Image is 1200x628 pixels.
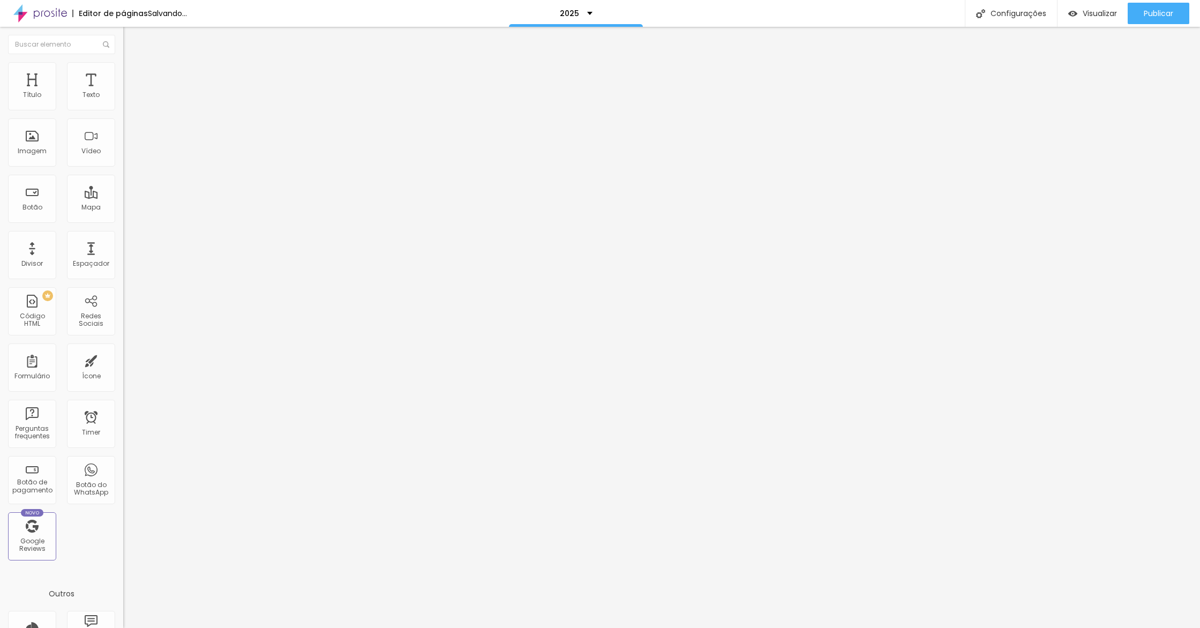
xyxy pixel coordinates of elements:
div: Botão do WhatsApp [70,481,112,497]
p: 2025 [560,10,579,17]
div: Editor de páginas [72,10,148,17]
span: Visualizar [1083,9,1117,18]
div: Botão de pagamento [11,479,53,494]
div: Timer [82,429,100,436]
button: Publicar [1128,3,1189,24]
div: Redes Sociais [70,312,112,328]
div: Formulário [14,372,50,380]
div: Imagem [18,147,47,155]
div: Divisor [21,260,43,267]
div: Título [23,91,41,99]
div: Texto [82,91,100,99]
div: Mapa [81,204,101,211]
div: Botão [22,204,42,211]
div: Novo [21,509,44,517]
input: Buscar elemento [8,35,115,54]
div: Código HTML [11,312,53,328]
img: Icone [103,41,109,48]
button: Visualizar [1057,3,1128,24]
div: Ícone [82,372,101,380]
div: Espaçador [73,260,109,267]
img: Icone [976,9,985,18]
div: Vídeo [81,147,101,155]
img: view-1.svg [1068,9,1077,18]
span: Publicar [1144,9,1173,18]
div: Salvando... [148,10,187,17]
div: Google Reviews [11,537,53,553]
div: Perguntas frequentes [11,425,53,440]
